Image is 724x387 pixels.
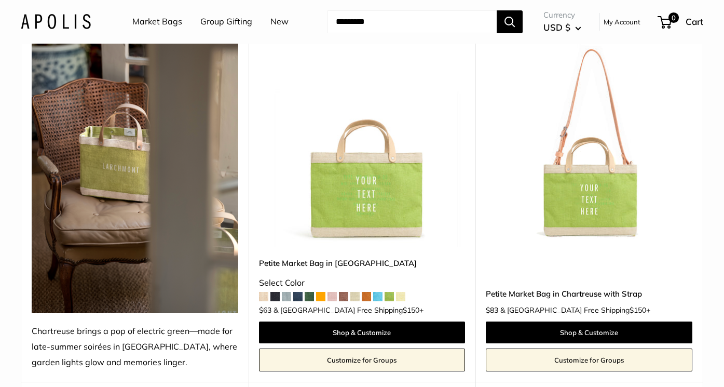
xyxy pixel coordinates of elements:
[32,40,238,313] img: Chartreuse brings a pop of electric green—made for late-summer soirées in Larchmont, where garden...
[497,10,523,33] button: Search
[604,16,640,28] a: My Account
[259,322,466,343] a: Shop & Customize
[686,16,703,27] span: Cart
[200,14,252,30] a: Group Gifting
[270,14,289,30] a: New
[21,14,91,29] img: Apolis
[403,305,419,315] span: $150
[668,12,679,23] span: 0
[259,257,466,269] a: Petite Market Bag in [GEOGRAPHIC_DATA]
[274,306,424,314] span: & [GEOGRAPHIC_DATA] Free Shipping +
[486,305,498,315] span: $83
[486,40,692,247] a: Petite Market Bag in Chartreuse with StrapPetite Market Bag in Chartreuse with Strap
[500,306,650,314] span: & [GEOGRAPHIC_DATA] Free Shipping +
[486,40,692,247] img: Petite Market Bag in Chartreuse with Strap
[259,275,466,291] div: Select Color
[486,349,692,371] a: Customize for Groups
[543,22,570,33] span: USD $
[259,305,271,315] span: $63
[32,324,238,370] div: Chartreuse brings a pop of electric green—made for late-summer soirées in [GEOGRAPHIC_DATA], wher...
[259,40,466,247] a: Petite Market Bag in ChartreusePetite Market Bag in Chartreuse
[327,10,497,33] input: Search...
[543,8,581,22] span: Currency
[486,322,692,343] a: Shop & Customize
[132,14,182,30] a: Market Bags
[543,19,581,36] button: USD $
[259,349,466,371] a: Customize for Groups
[486,288,692,300] a: Petite Market Bag in Chartreuse with Strap
[259,40,466,247] img: Petite Market Bag in Chartreuse
[659,14,703,30] a: 0 Cart
[630,305,646,315] span: $150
